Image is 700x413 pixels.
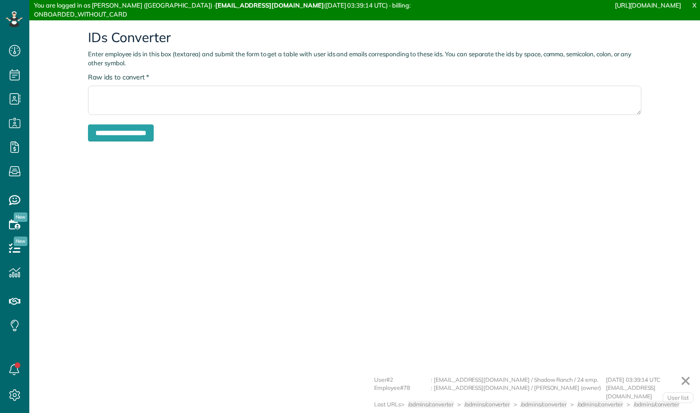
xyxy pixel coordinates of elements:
[88,72,149,82] label: Raw ids to convert
[663,392,693,404] a: User list
[521,401,566,408] span: /admins/converter
[401,400,683,409] div: > > > > >
[606,376,691,384] div: [DATE] 03:39:14 UTC
[374,400,401,409] div: Last URLs
[431,384,606,400] div: : [EMAIL_ADDRESS][DOMAIN_NAME] / [PERSON_NAME] (owner)
[374,384,431,400] div: Employee#78
[606,384,691,400] div: [EMAIL_ADDRESS][DOMAIN_NAME]
[634,401,679,408] span: /admins/converter
[431,376,606,384] div: : [EMAIL_ADDRESS][DOMAIN_NAME] / Shadow Ranch / 24 emp.
[88,50,641,68] p: Enter employee ids in this box (textarea) and submit the form to get a table with user ids and em...
[464,401,510,408] span: /admins/converter
[215,1,324,9] strong: [EMAIL_ADDRESS][DOMAIN_NAME]
[675,369,696,392] a: ✕
[408,401,454,408] span: /admins/converter
[615,1,681,9] a: [URL][DOMAIN_NAME]
[374,376,431,384] div: User#2
[88,30,641,45] h2: IDs Converter
[14,212,27,222] span: New
[577,401,623,408] span: /admins/converter
[14,237,27,246] span: New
